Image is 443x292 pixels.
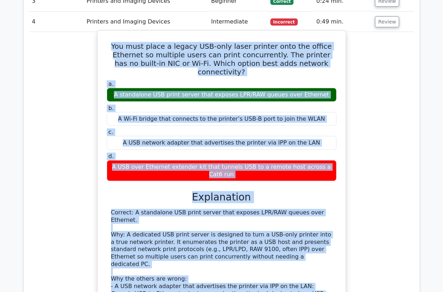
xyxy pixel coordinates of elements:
td: 0:49 min. [313,12,372,32]
span: d. [109,153,114,160]
div: A USB network adapter that advertises the printer via IPP on the LAN [107,136,337,150]
span: Incorrect [270,19,298,26]
td: Printers and Imaging Devices [84,12,208,32]
td: Intermediate [208,12,267,32]
span: c. [109,129,114,135]
div: A standalone USB print server that exposes LPR/RAW queues over Ethernet [107,88,337,102]
h3: Explanation [111,191,332,203]
span: b. [109,105,114,111]
div: A Wi‑Fi bridge that connects to the printer’s USB-B port to join the WLAN [107,112,337,126]
td: 4 [29,12,84,32]
button: Review [375,16,399,27]
h5: You must place a legacy USB-only laser printer onto the office Ethernet so multiple users can pri... [106,42,337,76]
span: a. [109,80,114,87]
div: A USB over Ethernet extender kit that tunnels USB to a remote host across a Cat6 run [107,160,337,182]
